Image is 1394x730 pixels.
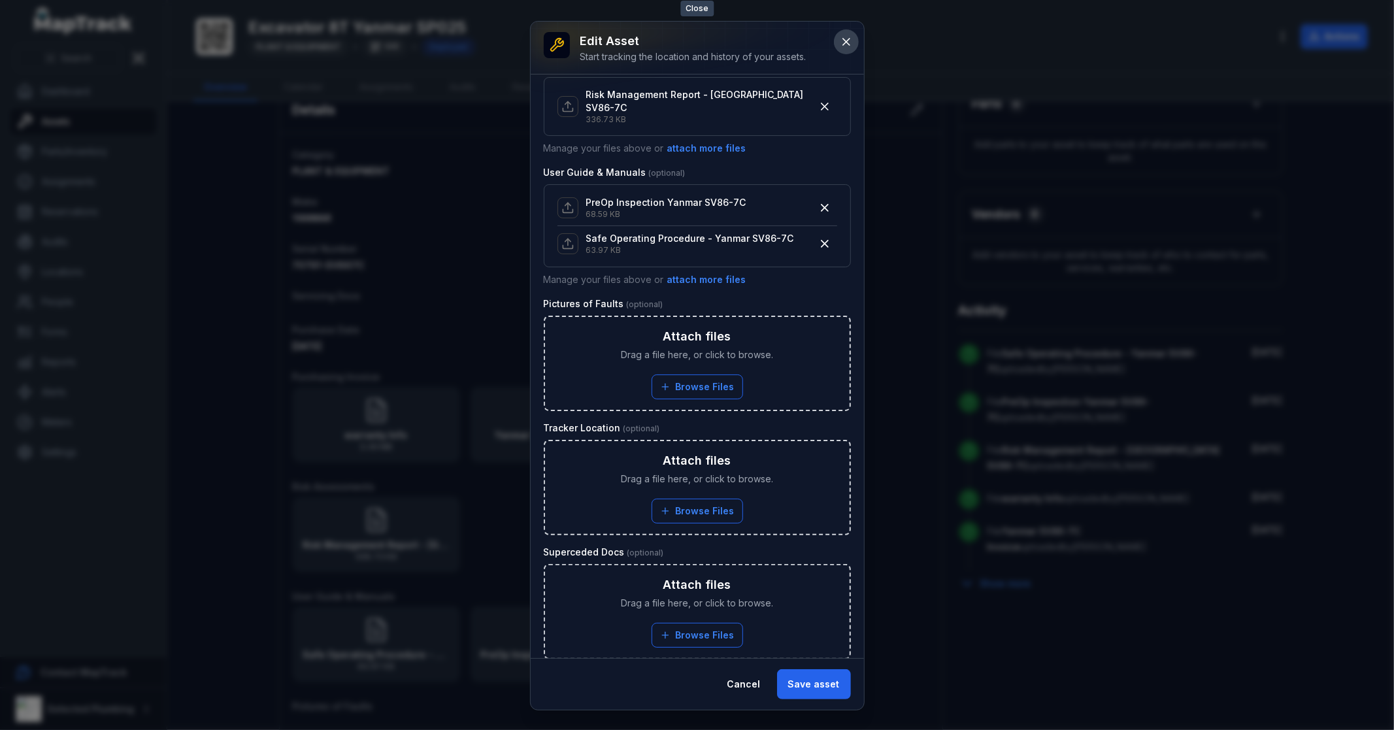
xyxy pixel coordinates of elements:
span: Drag a file here, or click to browse. [621,597,773,610]
span: Close [680,1,714,16]
h3: Attach files [663,452,731,470]
button: Cancel [716,669,772,699]
p: Manage your files above or [544,273,851,287]
label: Pictures of Faults [544,297,663,310]
span: Drag a file here, or click to browse. [621,473,773,486]
label: User Guide & Manuals [544,166,686,179]
p: PreOp Inspection Yanmar SV86-7C [586,196,746,209]
p: 63.97 KB [586,245,794,256]
p: 336.73 KB [586,114,812,125]
label: Tracker Location [544,422,660,435]
p: Safe Operating Procedure - Yanmar SV86-7C [586,232,794,245]
p: Risk Management Report - [GEOGRAPHIC_DATA] SV86-7C [586,88,812,114]
h3: Attach files [663,576,731,594]
button: Browse Files [652,374,743,399]
span: Drag a file here, or click to browse. [621,348,773,361]
button: Save asset [777,669,851,699]
p: Manage your files above or [544,141,851,156]
div: Start tracking the location and history of your assets. [580,50,806,63]
button: attach more files [667,141,747,156]
h3: Edit asset [580,32,806,50]
button: Browse Files [652,499,743,523]
button: Browse Files [652,623,743,648]
button: attach more files [667,273,747,287]
h3: Attach files [663,327,731,346]
label: Superceded Docs [544,546,664,559]
p: 68.59 KB [586,209,746,220]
